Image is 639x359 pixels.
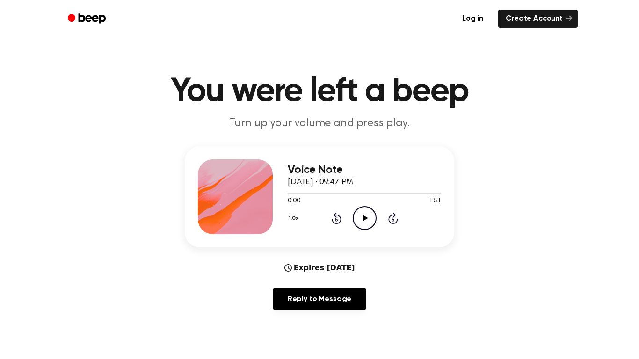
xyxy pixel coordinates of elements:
div: Expires [DATE] [284,262,355,273]
span: 1:51 [429,196,441,206]
button: 1.0x [288,210,302,226]
a: Log in [453,8,493,29]
span: [DATE] · 09:47 PM [288,178,353,187]
a: Create Account [498,10,578,28]
a: Reply to Message [273,288,366,310]
a: Beep [61,10,114,28]
span: 0:00 [288,196,300,206]
h1: You were left a beep [80,75,559,108]
p: Turn up your volume and press play. [140,116,499,131]
h3: Voice Note [288,164,441,176]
